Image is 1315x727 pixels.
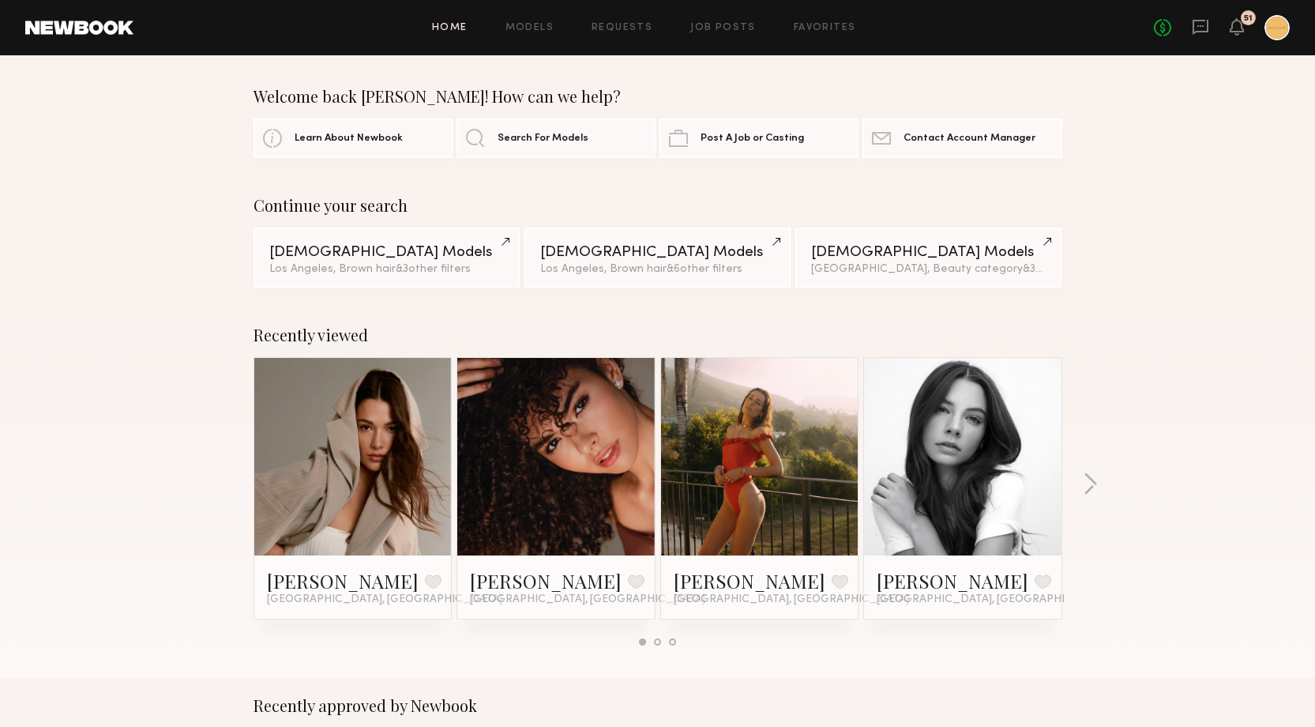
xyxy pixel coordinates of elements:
[524,228,791,288] a: [DEMOGRAPHIC_DATA] ModelsLos Angeles, Brown hair&6other filters
[877,593,1112,606] span: [GEOGRAPHIC_DATA], [GEOGRAPHIC_DATA]
[269,264,504,275] div: Los Angeles, Brown hair
[701,134,804,144] span: Post A Job or Casting
[667,264,742,274] span: & 6 other filter s
[432,23,468,33] a: Home
[470,593,705,606] span: [GEOGRAPHIC_DATA], [GEOGRAPHIC_DATA]
[904,134,1035,144] span: Contact Account Manager
[540,264,775,275] div: Los Angeles, Brown hair
[254,696,1062,715] div: Recently approved by Newbook
[269,245,504,260] div: [DEMOGRAPHIC_DATA] Models
[470,568,622,593] a: [PERSON_NAME]
[690,23,756,33] a: Job Posts
[811,245,1046,260] div: [DEMOGRAPHIC_DATA] Models
[254,119,453,158] a: Learn About Newbook
[254,196,1062,215] div: Continue your search
[1244,14,1253,23] div: 51
[295,134,403,144] span: Learn About Newbook
[456,119,656,158] a: Search For Models
[862,119,1061,158] a: Contact Account Manager
[674,568,825,593] a: [PERSON_NAME]
[877,568,1028,593] a: [PERSON_NAME]
[795,228,1061,288] a: [DEMOGRAPHIC_DATA] Models[GEOGRAPHIC_DATA], Beauty category&3other filters
[540,245,775,260] div: [DEMOGRAPHIC_DATA] Models
[811,264,1046,275] div: [GEOGRAPHIC_DATA], Beauty category
[674,593,909,606] span: [GEOGRAPHIC_DATA], [GEOGRAPHIC_DATA]
[267,593,502,606] span: [GEOGRAPHIC_DATA], [GEOGRAPHIC_DATA]
[592,23,652,33] a: Requests
[505,23,554,33] a: Models
[1023,264,1098,274] span: & 3 other filter s
[396,264,471,274] span: & 3 other filter s
[659,119,859,158] a: Post A Job or Casting
[794,23,856,33] a: Favorites
[254,326,1062,345] div: Recently viewed
[254,87,1062,106] div: Welcome back [PERSON_NAME]! How can we help?
[498,134,588,144] span: Search For Models
[267,568,419,593] a: [PERSON_NAME]
[254,228,520,288] a: [DEMOGRAPHIC_DATA] ModelsLos Angeles, Brown hair&3other filters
